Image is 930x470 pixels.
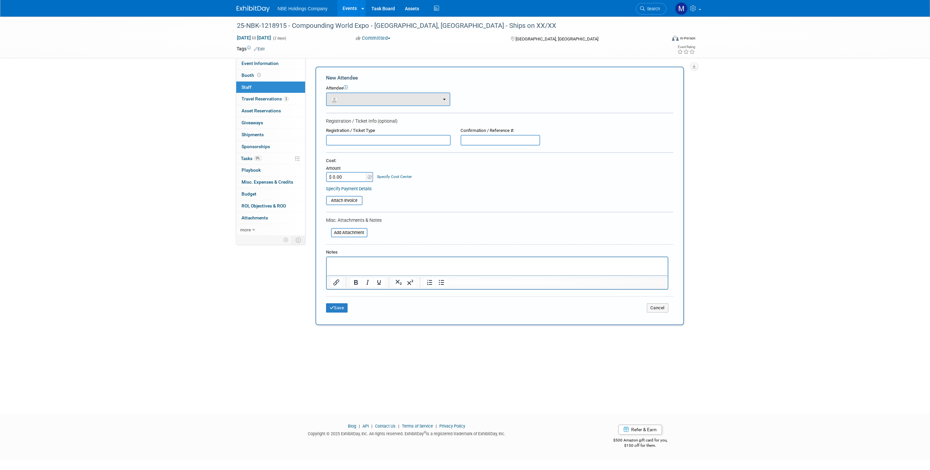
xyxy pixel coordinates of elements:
a: Misc. Expenses & Credits [236,176,305,188]
div: Cost: [326,158,673,164]
img: ExhibitDay [237,6,270,12]
span: Search [645,6,660,11]
a: Edit [254,47,265,51]
span: | [434,424,438,429]
a: Terms of Service [402,424,433,429]
div: 25-NBK-1218915 - Compounding World Expo - [GEOGRAPHIC_DATA], [GEOGRAPHIC_DATA] - Ships on XX/XX [235,20,656,32]
img: Morgan Goddard [675,2,687,15]
span: [DATE] [DATE] [237,35,271,41]
div: Attendee [326,85,673,91]
span: Staff [242,85,251,90]
a: Refer & Earn [618,425,662,435]
a: Asset Reservations [236,105,305,117]
td: Personalize Event Tab Strip [280,236,292,244]
span: Booth not reserved yet [256,73,262,78]
span: Asset Reservations [242,108,281,113]
a: Search [636,3,666,15]
a: Specify Cost Center [377,174,412,179]
div: Event Rating [677,45,695,49]
span: Misc. Expenses & Credits [242,179,293,185]
div: In-Person [680,36,695,41]
a: Giveaways [236,117,305,129]
div: $150 off for them. [587,443,694,448]
span: Shipments [242,132,264,137]
div: $500 Amazon gift card for you, [587,433,694,448]
a: Privacy Policy [439,424,465,429]
span: Travel Reservations [242,96,289,101]
td: Toggle Event Tabs [292,236,305,244]
img: Format-Inperson.png [672,35,679,41]
a: Budget [236,188,305,200]
span: | [397,424,401,429]
span: Attachments [242,215,268,220]
span: [GEOGRAPHIC_DATA], [GEOGRAPHIC_DATA] [516,36,598,41]
div: Notes [326,249,668,256]
a: Travel Reservations3 [236,93,305,105]
span: more [240,227,251,232]
span: | [357,424,361,429]
span: Sponsorships [242,144,270,149]
span: Tasks [241,156,261,161]
span: Budget [242,191,256,197]
button: Numbered list [424,278,435,287]
button: Insert/edit link [331,278,342,287]
div: New Attendee [326,74,673,82]
a: ROI, Objectives & ROO [236,200,305,212]
a: Booth [236,70,305,81]
button: Bullet list [435,278,447,287]
button: Save [326,303,348,313]
button: Subscript [393,278,404,287]
button: Cancel [647,303,668,313]
span: | [370,424,374,429]
div: Misc. Attachments & Notes [326,217,673,223]
div: Registration / Ticket Type [326,128,451,134]
a: Tasks0% [236,153,305,164]
sup: ® [424,431,426,434]
a: Blog [348,424,356,429]
button: Underline [373,278,384,287]
div: Event Format [627,34,695,44]
div: Copyright © 2025 ExhibitDay, Inc. All rights reserved. ExhibitDay is a registered trademark of Ex... [237,429,577,437]
a: Sponsorships [236,141,305,152]
div: Confirmation / Reference #: [461,128,540,134]
button: Italic [361,278,373,287]
td: Tags [237,45,265,52]
a: more [236,224,305,236]
a: API [362,424,369,429]
button: Bold [350,278,361,287]
span: Event Information [242,61,279,66]
span: Giveaways [242,120,263,125]
span: (2 days) [272,36,286,40]
a: Shipments [236,129,305,141]
a: Contact Us [375,424,396,429]
div: Registration / Ticket Info (optional) [326,118,673,124]
a: Attachments [236,212,305,224]
iframe: Rich Text Area [327,257,668,275]
span: 3 [284,96,289,101]
span: 0% [254,156,261,161]
a: Specify Payment Details [326,186,372,191]
a: Event Information [236,58,305,69]
div: Amount [326,165,374,172]
a: Staff [236,82,305,93]
span: Playbook [242,167,261,173]
span: Booth [242,73,262,78]
a: Playbook [236,164,305,176]
span: ROI, Objectives & ROO [242,203,286,208]
span: to [251,35,257,40]
span: NBE Holdings Company [278,6,328,11]
button: Committed [354,35,393,42]
button: Superscript [404,278,415,287]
